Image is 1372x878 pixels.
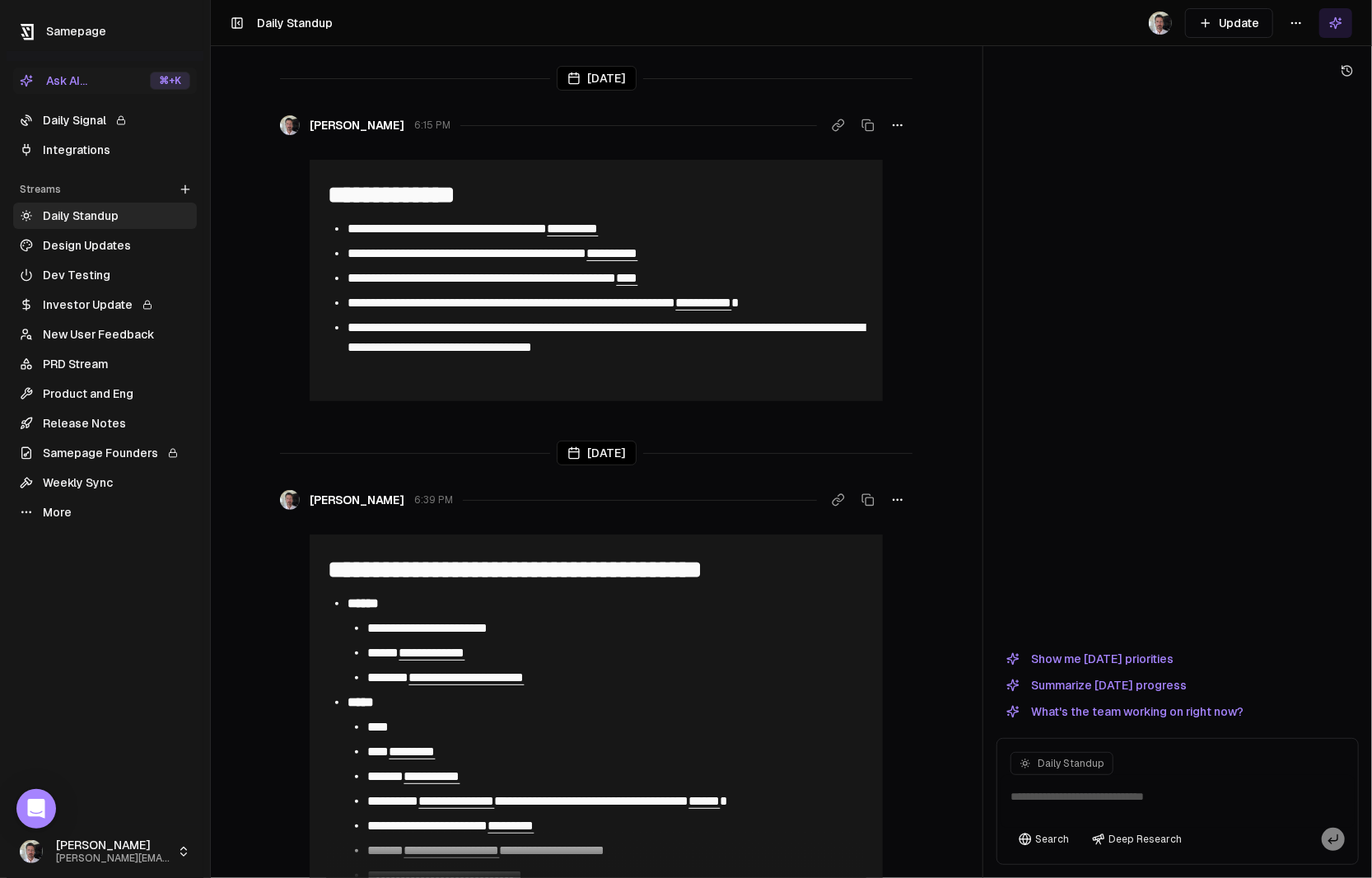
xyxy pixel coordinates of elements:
div: Ask AI... [20,72,87,89]
a: Samepage Founders [13,440,197,466]
span: Daily Standup [257,16,333,30]
button: Search [1010,828,1077,851]
a: Investor Update [13,292,197,318]
a: Design Updates [13,232,197,259]
button: What's the team working on right now? [996,702,1253,722]
a: Daily Signal [13,107,197,133]
img: _image [1149,12,1172,35]
img: _image [280,490,300,510]
div: Streams [13,176,197,203]
div: ⌘ +K [150,72,190,90]
button: [PERSON_NAME][PERSON_NAME][EMAIL_ADDRESS] [13,832,197,871]
a: PRD Stream [13,351,197,377]
span: 6:39 PM [414,493,453,507]
span: Samepage [46,25,106,38]
div: Open Intercom Messenger [16,789,56,829]
a: Product and Eng [13,381,197,407]
a: New User Feedback [13,321,197,348]
a: Weekly Sync [13,469,197,496]
button: Show me [DATE] priorities [996,649,1183,669]
a: Dev Testing [13,262,197,288]
span: 6:15 PM [414,119,450,132]
div: [DATE] [557,441,637,465]
span: [PERSON_NAME] [310,492,404,508]
img: _image [20,840,43,863]
button: Ask AI...⌘+K [13,68,197,94]
a: Integrations [13,137,197,163]
div: [DATE] [557,66,637,91]
img: _image [280,115,300,135]
a: Release Notes [13,410,197,437]
span: [PERSON_NAME] [56,838,170,853]
span: Daily Standup [1038,757,1104,770]
button: Summarize [DATE] progress [996,675,1197,695]
span: [PERSON_NAME][EMAIL_ADDRESS] [56,852,170,865]
span: [PERSON_NAME] [310,117,404,133]
button: Update [1185,8,1273,38]
button: Deep Research [1084,828,1190,851]
a: More [13,499,197,525]
a: Daily Standup [13,203,197,229]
